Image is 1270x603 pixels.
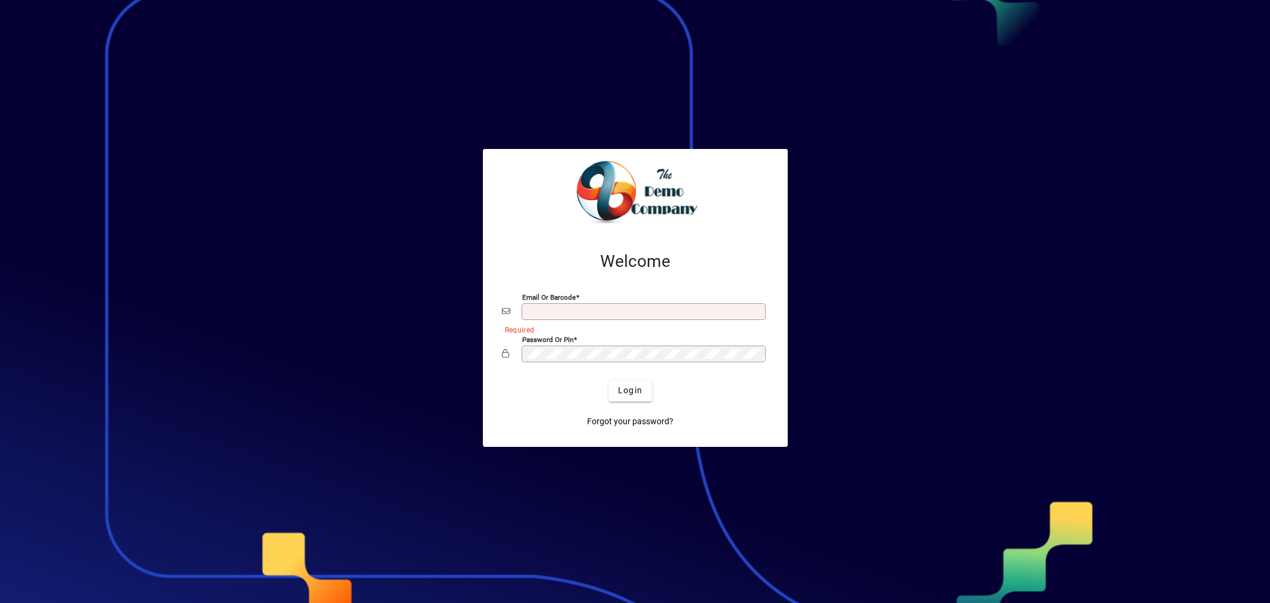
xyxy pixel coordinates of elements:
button: Login [609,380,652,402]
span: Forgot your password? [587,415,673,428]
mat-label: Email or Barcode [522,293,576,301]
mat-error: Required [505,323,759,335]
mat-label: Password or Pin [522,335,573,343]
span: Login [618,384,642,397]
h2: Welcome [502,251,769,272]
a: Forgot your password? [582,411,678,433]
